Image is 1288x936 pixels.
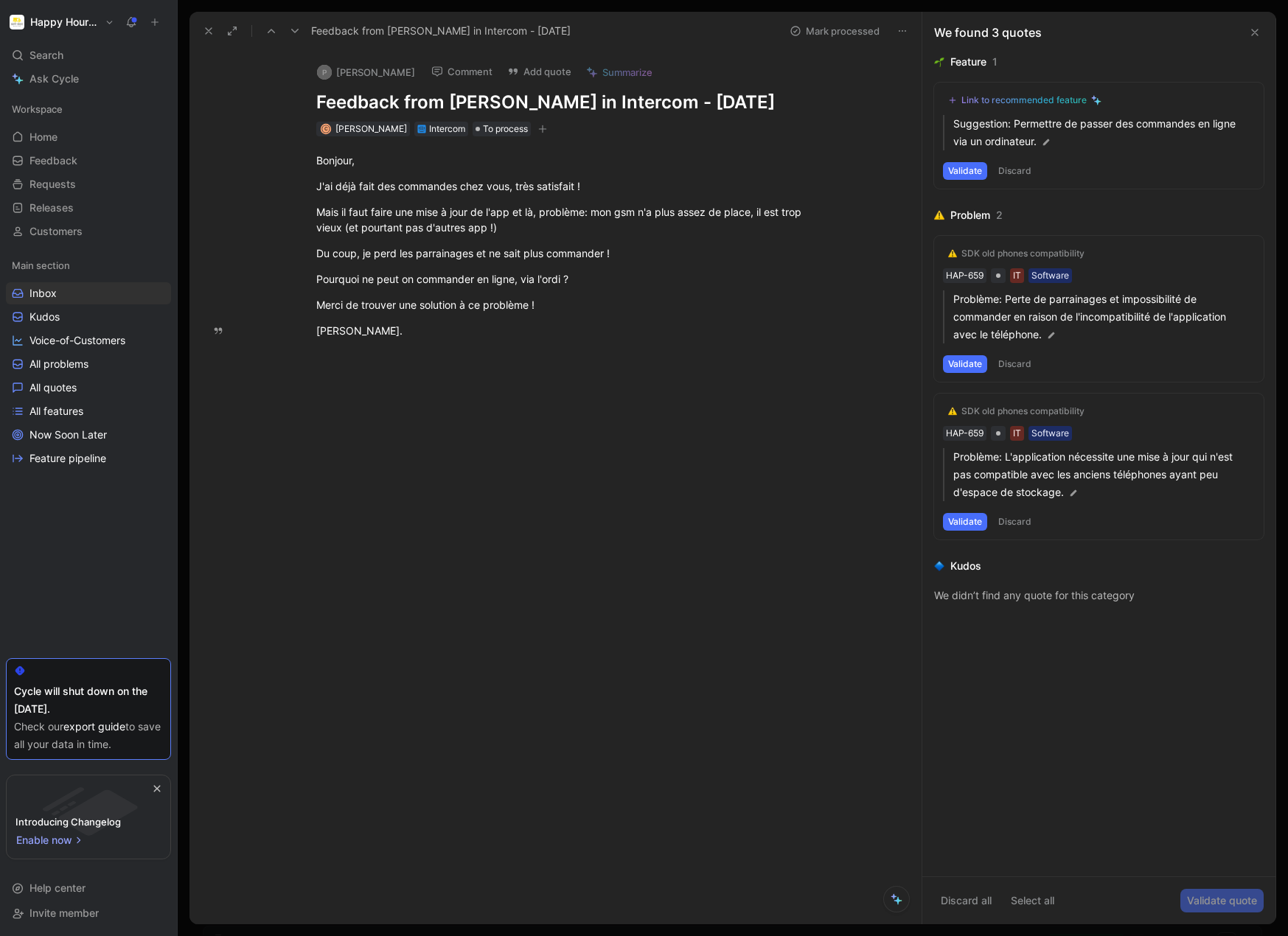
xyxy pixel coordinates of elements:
[316,206,804,234] span: Mais il faut faire une mise à jour de l'app et là, problème: mon gsm n'a plus assez de place, il ...
[6,424,171,446] a: Now Soon Later
[316,154,355,167] span: Bonjour,
[12,102,63,116] span: Workspace
[6,98,171,120] div: Workspace
[6,447,171,469] a: Feature pipeline
[934,889,998,912] button: Discard all
[29,333,125,348] span: Voice-of-Customers
[316,247,610,259] span: Du coup, je perd les parrainages et ne sait plus commander !
[961,405,1085,417] div: SDK old phones compatibility
[483,122,528,136] span: To process
[783,21,886,41] button: Mark processed
[29,70,79,88] span: Ask Cycle
[29,224,83,239] span: Customers
[29,200,74,215] span: Releases
[6,173,171,195] a: Requests
[943,355,987,373] button: Validate
[29,153,77,168] span: Feedback
[948,407,957,416] img: ⚠️
[961,248,1085,259] div: SDK old phones compatibility
[321,125,330,133] div: C
[6,306,171,328] a: Kudos
[16,831,74,849] span: Enable now
[316,91,826,114] h1: Feedback from [PERSON_NAME] in Intercom - [DATE]
[950,206,990,224] div: Problem
[30,15,99,29] h1: Happy Hours Market
[29,907,99,919] span: Invite member
[6,44,171,66] div: Search
[6,197,171,219] a: Releases
[317,65,332,80] div: P
[15,831,85,850] button: Enable now
[996,206,1003,224] div: 2
[579,62,659,83] button: Summarize
[316,324,403,337] span: [PERSON_NAME].
[14,718,163,753] div: Check our to save all your data in time.
[953,448,1255,501] p: Problème: L'application nécessite une mise à jour qui n'est pas compatible avec les anciens télép...
[1004,889,1061,912] button: Select all
[6,68,171,90] a: Ask Cycle
[943,162,987,180] button: Validate
[993,513,1037,531] button: Discard
[948,249,957,258] img: ⚠️
[934,587,1264,604] div: We didn’t find any quote for this category
[335,123,407,134] span: [PERSON_NAME]
[425,61,499,82] button: Comment
[12,258,70,273] span: Main section
[29,357,88,371] span: All problems
[311,22,571,40] span: Feedback from [PERSON_NAME] in Intercom - [DATE]
[29,881,86,894] span: Help center
[501,61,578,82] button: Add quote
[993,355,1037,373] button: Discard
[29,286,57,301] span: Inbox
[473,122,531,136] div: To process
[1068,488,1079,498] img: pen.svg
[310,61,422,83] button: P[PERSON_NAME]
[943,402,1090,420] button: ⚠️SDK old phones compatibility
[6,902,171,924] div: Invite member
[316,273,568,285] span: Pourquoi ne peut on commander en ligne, via l'ordi ?
[6,377,171,399] a: All quotes
[316,298,535,311] span: Merci de trouver une solution à ce problème !
[953,115,1255,150] p: Suggestion: Permettre de passer des commandes en ligne via un ordinateur.
[6,150,171,172] a: Feedback
[29,130,58,144] span: Home
[1046,330,1056,340] img: pen.svg
[29,427,107,442] span: Now Soon Later
[1041,137,1051,147] img: pen.svg
[29,46,63,64] span: Search
[934,561,944,571] img: 🔷
[29,310,60,324] span: Kudos
[6,254,171,276] div: Main section
[6,329,171,352] a: Voice-of-Customers
[993,162,1037,180] button: Discard
[953,290,1255,343] p: Problème: Perte de parrainages et impossibilité de commander en raison de l'incompatibilité de l'...
[6,254,171,469] div: Main sectionInboxKudosVoice-of-CustomersAll problemsAll quotesAll featuresNow Soon LaterFeature p...
[429,122,465,136] div: Intercom
[6,400,171,422] a: All features
[992,53,998,71] div: 1
[950,557,981,575] div: Kudos
[6,282,171,304] a: Inbox
[943,91,1107,109] button: Link to recommended feature
[950,53,986,71] div: Feature
[63,720,125,733] a: export guide
[10,15,24,29] img: Happy Hours Market
[934,210,944,220] img: ⚠️
[1180,889,1264,912] button: Validate quote
[961,94,1087,106] div: Link to recommended feature
[14,682,163,718] div: Cycle will shut down on the [DATE].
[6,353,171,375] a: All problems
[29,404,83,419] span: All features
[6,877,171,899] div: Help center
[6,220,171,242] a: Customers
[943,245,1090,262] button: ⚠️SDK old phones compatibility
[316,180,580,192] span: J'ai déjà fait des commandes chez vous, très satisfait !
[19,775,158,851] img: bg-BLZuj68n.svg
[934,24,1042,41] div: We found 3 quotes
[602,66,652,79] span: Summarize
[6,126,171,148] a: Home
[29,380,77,395] span: All quotes
[943,513,987,531] button: Validate
[29,177,76,192] span: Requests
[934,57,944,67] img: 🌱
